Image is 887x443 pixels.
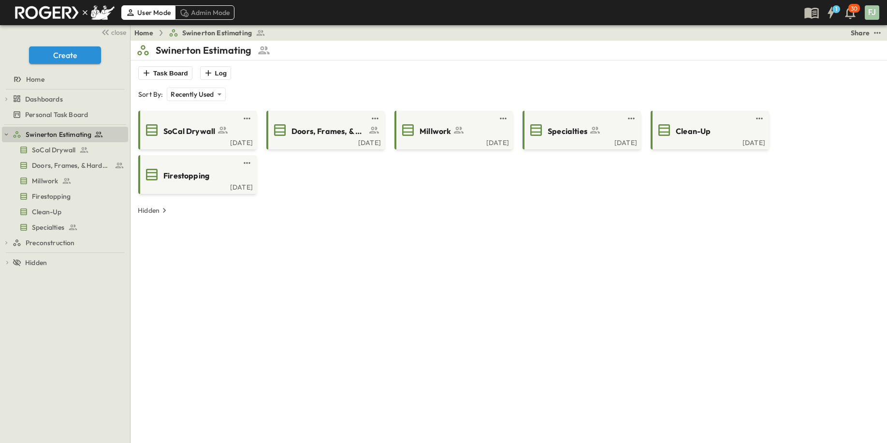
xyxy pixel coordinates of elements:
[2,159,126,172] a: Doors, Frames, & Hardware
[2,108,126,121] a: Personal Task Board
[2,189,128,204] div: Firestoppingtest
[138,206,160,215] p: Hidden
[140,167,253,182] a: Firestopping
[163,170,209,181] span: Firestopping
[175,5,234,20] div: Admin Mode
[156,44,251,57] p: Swinerton Estimating
[524,122,637,138] a: Specialties
[140,182,253,190] a: [DATE]
[169,28,265,38] a: Swinerton Estimating
[26,238,75,248] span: Preconstruction
[97,25,128,39] button: close
[134,28,153,38] a: Home
[2,220,128,235] div: Specialtiestest
[182,28,252,38] span: Swinerton Estimating
[2,73,126,86] a: Home
[241,157,253,169] button: test
[12,2,115,23] img: RogerSwinnyLogoGroup.png
[653,122,765,138] a: Clean-Up
[2,107,128,122] div: Personal Task Boardtest
[2,205,126,219] a: Clean-Up
[32,222,64,232] span: Specialties
[2,190,126,203] a: Firestopping
[32,192,71,201] span: Firestopping
[138,66,192,80] button: Task Board
[2,158,128,173] div: Doors, Frames, & Hardwaretest
[26,130,91,139] span: Swinerton Estimating
[851,28,870,38] div: Share
[241,113,253,124] button: test
[140,122,253,138] a: SoCal Drywall
[29,46,101,64] button: Create
[111,28,126,37] span: close
[851,5,858,13] p: 30
[32,207,61,217] span: Clean-Up
[25,94,63,104] span: Dashboards
[524,138,637,146] a: [DATE]
[420,126,451,137] span: Millwork
[134,28,271,38] nav: breadcrumbs
[268,122,381,138] a: Doors, Frames, & Hardware
[497,113,509,124] button: test
[140,138,253,146] a: [DATE]
[835,5,837,13] h6: 1
[625,113,637,124] button: test
[2,204,128,220] div: Clean-Uptest
[167,88,225,101] div: Recently Used
[865,5,879,20] div: FJ
[13,92,126,106] a: Dashboards
[396,122,509,138] a: Millwork
[864,4,880,21] button: FJ
[25,110,88,119] span: Personal Task Board
[821,4,841,21] button: 1
[268,138,381,146] a: [DATE]
[32,145,75,155] span: SoCal Drywall
[754,113,765,124] button: test
[396,138,509,146] a: [DATE]
[171,89,214,99] p: Recently Used
[134,204,173,217] button: Hidden
[2,235,128,251] div: Preconstructiontest
[32,176,58,186] span: Millwork
[163,126,215,137] span: SoCal Drywall
[291,126,366,137] span: Doors, Frames, & Hardware
[200,66,231,80] button: Log
[676,126,711,137] span: Clean-Up
[872,27,883,39] button: test
[13,236,126,250] a: Preconstruction
[2,173,128,189] div: Millworktest
[13,128,126,141] a: Swinerton Estimating
[2,174,126,188] a: Millwork
[138,89,163,99] p: Sort By:
[2,142,128,158] div: SoCal Drywalltest
[2,127,128,142] div: Swinerton Estimatingtest
[653,138,765,146] a: [DATE]
[369,113,381,124] button: test
[26,74,44,84] span: Home
[2,143,126,157] a: SoCal Drywall
[25,258,47,267] span: Hidden
[32,161,111,170] span: Doors, Frames, & Hardware
[2,221,126,234] a: Specialties
[121,5,175,20] div: User Mode
[548,126,587,137] span: Specialties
